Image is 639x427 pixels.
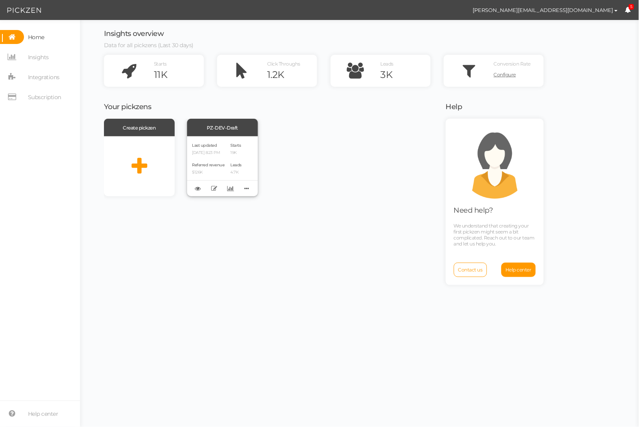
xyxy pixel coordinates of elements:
span: Contact us [458,267,483,273]
span: We understand that creating your first pickzen might seem a bit complicated. Reach out to our tea... [454,223,535,247]
div: PZ-DEV-Draft [187,119,258,136]
span: Home [28,31,44,44]
a: Help center [501,263,536,277]
p: $126K [192,170,225,175]
div: 1.2K [267,69,317,81]
span: Last updated [192,143,217,148]
p: 19K [231,150,242,156]
span: Conversion Rate [494,61,531,67]
span: Insights [28,51,49,64]
span: Starts [154,61,167,67]
button: [PERSON_NAME][EMAIL_ADDRESS][DOMAIN_NAME] [465,3,625,17]
div: 3K [381,69,431,81]
a: Configure [494,69,544,81]
span: Configure [494,72,516,78]
span: 5 [629,4,635,10]
span: Leads [231,162,242,168]
span: [PERSON_NAME][EMAIL_ADDRESS][DOMAIN_NAME] [473,7,613,13]
span: Referred revenue [192,162,225,168]
span: Leads [381,61,394,67]
span: Need help? [454,206,493,215]
img: Pickzen logo [7,6,41,15]
span: Insights overview [104,29,164,38]
span: Help center [28,408,58,421]
p: 4.7K [231,170,242,175]
p: [DATE] 8:23 PM [192,150,225,156]
img: d72b7d863f6005cc4e963d3776029e7f [451,3,465,17]
span: Create pickzen [123,125,156,131]
span: Integrations [28,71,60,84]
span: Help [446,102,462,111]
span: Help center [506,267,532,273]
div: 11K [154,69,204,81]
div: Last updated [DATE] 8:23 PM Referred revenue $126K Starts 19K Leads 4.7K [187,136,258,196]
img: support.png [459,127,531,199]
span: Starts [231,143,241,148]
span: Your pickzens [104,102,152,111]
span: Click Throughs [267,61,300,67]
span: Subscription [28,91,61,104]
span: Data for all pickzens (Last 30 days) [104,42,194,49]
